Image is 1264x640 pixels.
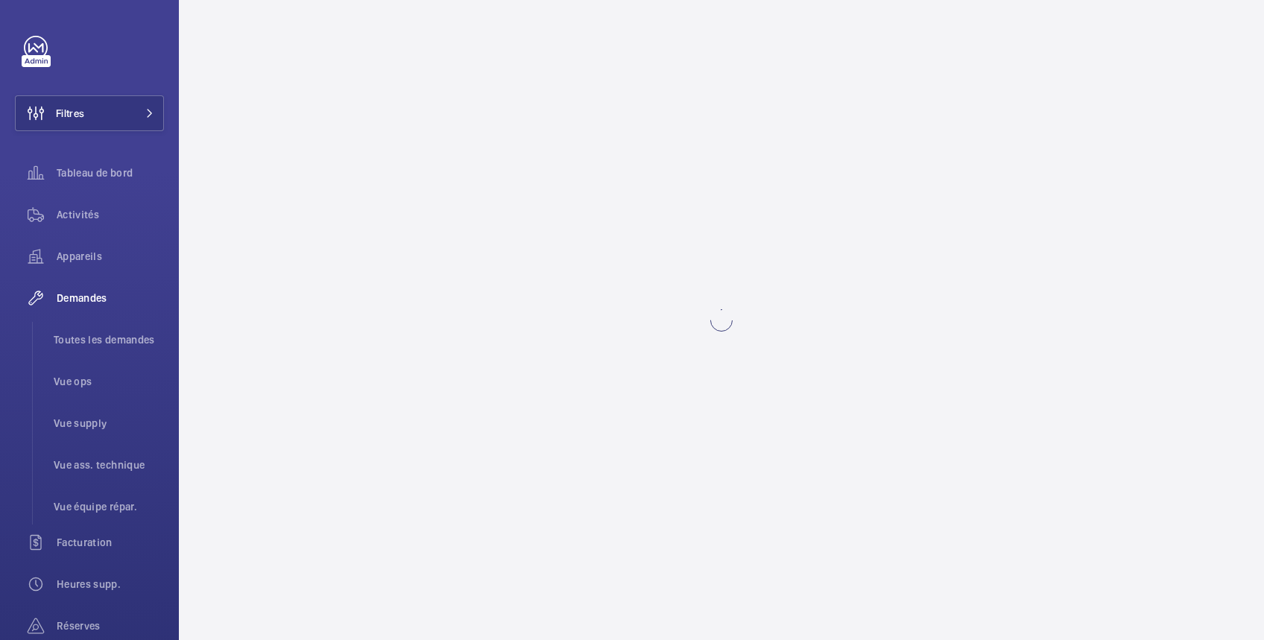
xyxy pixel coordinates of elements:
[54,374,164,389] span: Vue ops
[15,95,164,131] button: Filtres
[54,457,164,472] span: Vue ass. technique
[57,535,164,550] span: Facturation
[54,332,164,347] span: Toutes les demandes
[57,249,164,264] span: Appareils
[57,291,164,305] span: Demandes
[57,207,164,222] span: Activités
[57,577,164,592] span: Heures supp.
[54,499,164,514] span: Vue équipe répar.
[57,165,164,180] span: Tableau de bord
[56,106,84,121] span: Filtres
[57,618,164,633] span: Réserves
[54,416,164,431] span: Vue supply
